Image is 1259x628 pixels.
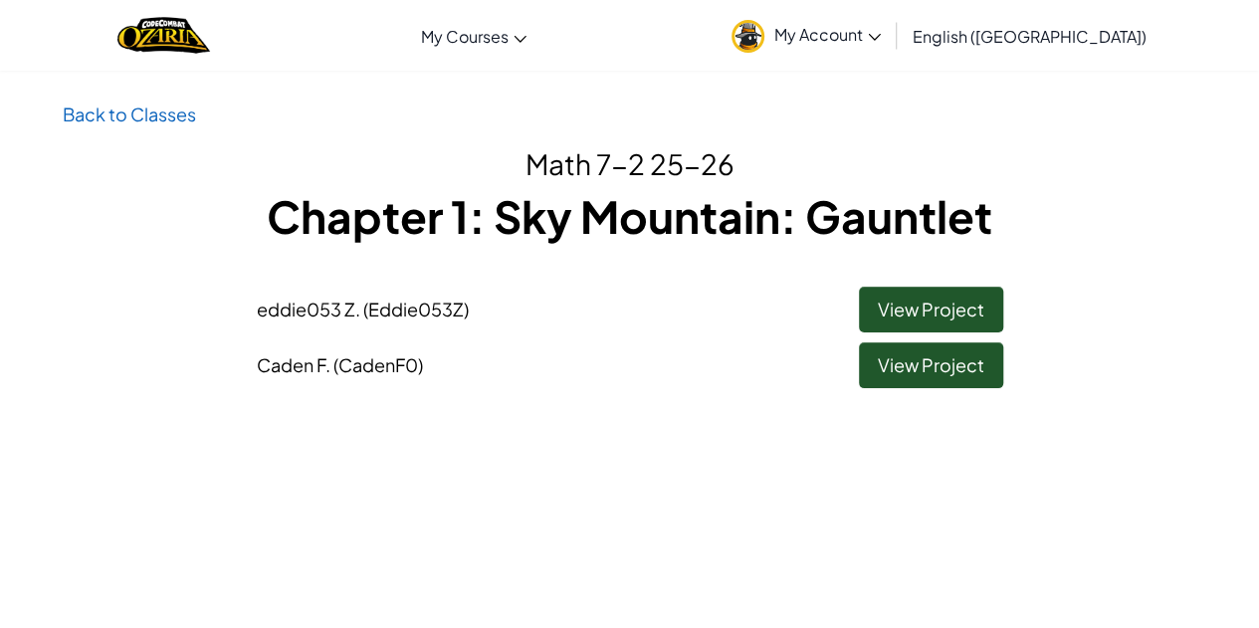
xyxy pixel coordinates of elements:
[913,26,1147,47] span: English ([GEOGRAPHIC_DATA])
[859,342,1003,388] a: View Project
[117,15,210,56] a: Ozaria by CodeCombat logo
[63,143,1197,185] h2: Math 7-2 25-26
[117,15,210,56] img: Home
[903,9,1156,63] a: English ([GEOGRAPHIC_DATA])
[859,287,1003,332] a: View Project
[355,298,469,320] span: . (Eddie053Z)
[421,26,509,47] span: My Courses
[257,298,469,320] span: eddie053 Z
[732,20,764,53] img: avatar
[411,9,536,63] a: My Courses
[257,353,423,376] span: Caden F
[325,353,423,376] span: . (CadenF0)
[63,103,196,125] a: Back to Classes
[774,24,881,45] span: My Account
[63,185,1197,247] h1: Chapter 1: Sky Mountain: Gauntlet
[722,4,891,67] a: My Account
